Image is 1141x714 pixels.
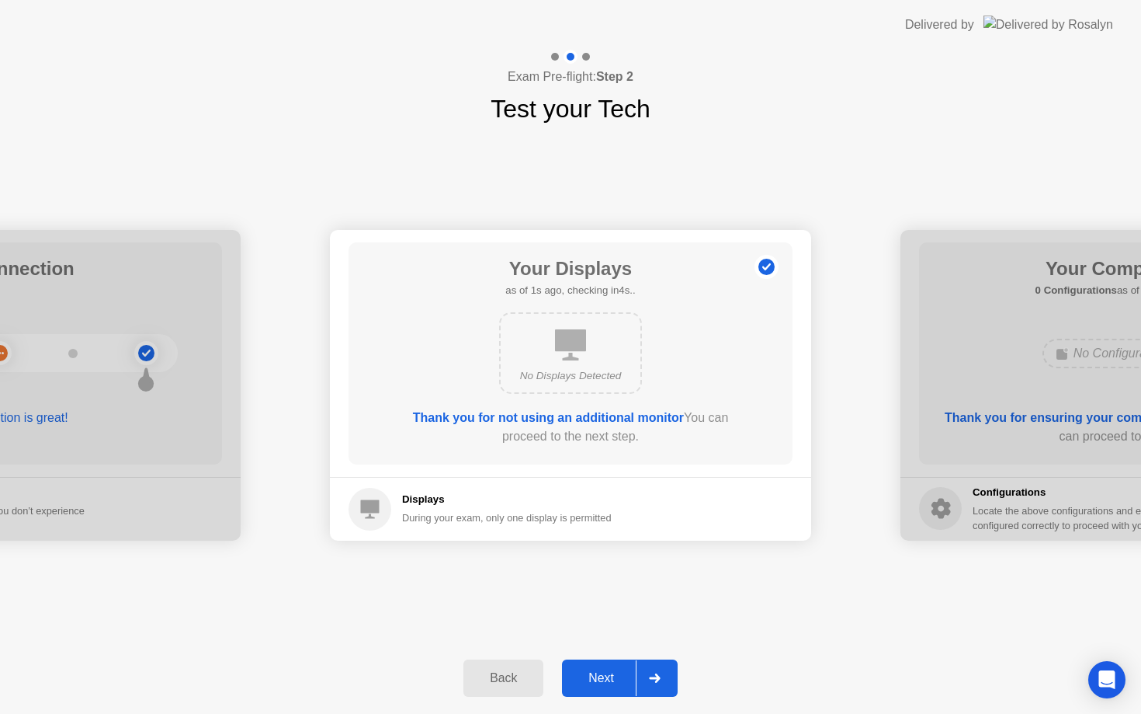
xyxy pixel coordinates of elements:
[1088,661,1125,698] div: Open Intercom Messenger
[505,255,635,283] h1: Your Displays
[562,660,678,697] button: Next
[508,68,633,86] h4: Exam Pre-flight:
[596,70,633,83] b: Step 2
[402,510,612,525] div: During your exam, only one display is permitted
[491,90,650,127] h1: Test your Tech
[567,671,636,685] div: Next
[505,283,635,298] h5: as of 1s ago, checking in4s..
[413,411,684,424] b: Thank you for not using an additional monitor
[905,16,974,34] div: Delivered by
[468,671,539,685] div: Back
[393,409,748,446] div: You can proceed to the next step.
[402,492,612,507] h5: Displays
[463,660,543,697] button: Back
[513,368,628,384] div: No Displays Detected
[983,16,1113,33] img: Delivered by Rosalyn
